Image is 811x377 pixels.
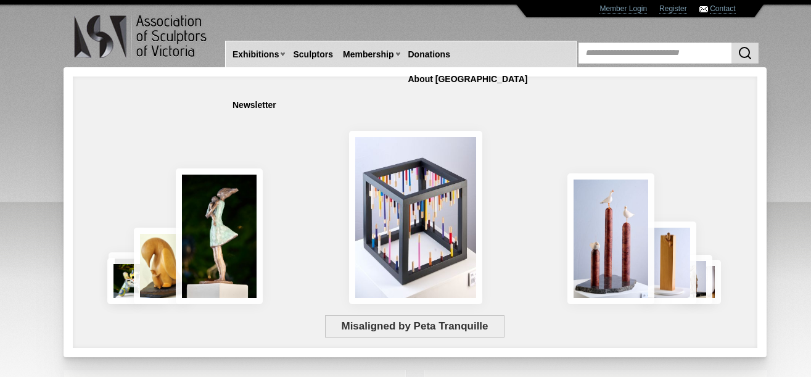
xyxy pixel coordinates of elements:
[403,68,533,91] a: About [GEOGRAPHIC_DATA]
[640,222,696,304] img: Little Frog. Big Climb
[325,315,504,338] span: Misaligned by Peta Tranquille
[567,173,654,304] img: Rising Tides
[288,43,338,66] a: Sculptors
[228,43,284,66] a: Exhibitions
[659,4,687,14] a: Register
[599,4,647,14] a: Member Login
[738,46,752,60] img: Search
[710,4,735,14] a: Contact
[228,94,281,117] a: Newsletter
[349,131,482,304] img: Misaligned
[73,12,209,61] img: logo.png
[176,168,263,304] img: Connection
[699,6,708,12] img: Contact ASV
[403,43,455,66] a: Donations
[338,43,398,66] a: Membership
